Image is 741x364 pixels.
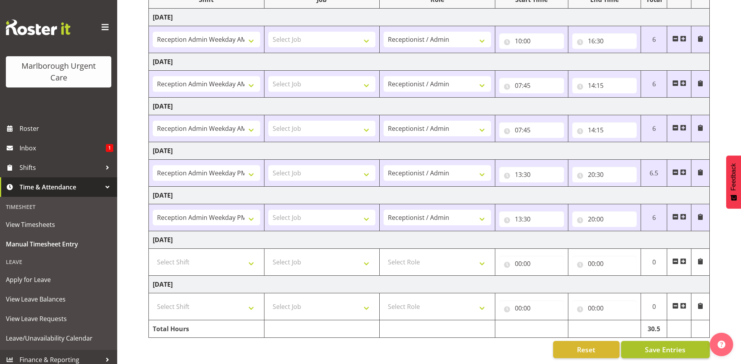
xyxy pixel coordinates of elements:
[6,20,70,35] img: Rosterit website logo
[499,78,564,93] input: Click to select...
[553,341,620,358] button: Reset
[149,231,710,249] td: [DATE]
[572,122,637,138] input: Click to select...
[499,167,564,182] input: Click to select...
[2,199,115,215] div: Timesheet
[149,53,710,71] td: [DATE]
[499,122,564,138] input: Click to select...
[499,256,564,271] input: Click to select...
[20,142,106,154] span: Inbox
[149,320,264,338] td: Total Hours
[499,300,564,316] input: Click to select...
[20,181,102,193] span: Time & Attendance
[572,256,637,271] input: Click to select...
[641,71,667,98] td: 6
[6,293,111,305] span: View Leave Balances
[641,115,667,142] td: 6
[6,274,111,285] span: Apply for Leave
[106,144,113,152] span: 1
[2,289,115,309] a: View Leave Balances
[14,60,104,84] div: Marlborough Urgent Care
[621,341,710,358] button: Save Entries
[149,98,710,115] td: [DATE]
[2,234,115,254] a: Manual Timesheet Entry
[572,167,637,182] input: Click to select...
[2,270,115,289] a: Apply for Leave
[499,33,564,49] input: Click to select...
[641,249,667,276] td: 0
[20,123,113,134] span: Roster
[499,211,564,227] input: Click to select...
[2,309,115,328] a: View Leave Requests
[2,215,115,234] a: View Timesheets
[149,9,710,26] td: [DATE]
[641,160,667,187] td: 6.5
[149,187,710,204] td: [DATE]
[641,204,667,231] td: 6
[2,328,115,348] a: Leave/Unavailability Calendar
[572,78,637,93] input: Click to select...
[641,293,667,320] td: 0
[20,162,102,173] span: Shifts
[641,320,667,338] td: 30.5
[572,300,637,316] input: Click to select...
[730,163,737,191] span: Feedback
[6,219,111,230] span: View Timesheets
[645,344,686,355] span: Save Entries
[149,142,710,160] td: [DATE]
[6,332,111,344] span: Leave/Unavailability Calendar
[577,344,595,355] span: Reset
[572,211,637,227] input: Click to select...
[641,26,667,53] td: 6
[6,313,111,325] span: View Leave Requests
[572,33,637,49] input: Click to select...
[726,155,741,209] button: Feedback - Show survey
[6,238,111,250] span: Manual Timesheet Entry
[2,254,115,270] div: Leave
[718,341,725,348] img: help-xxl-2.png
[149,276,710,293] td: [DATE]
